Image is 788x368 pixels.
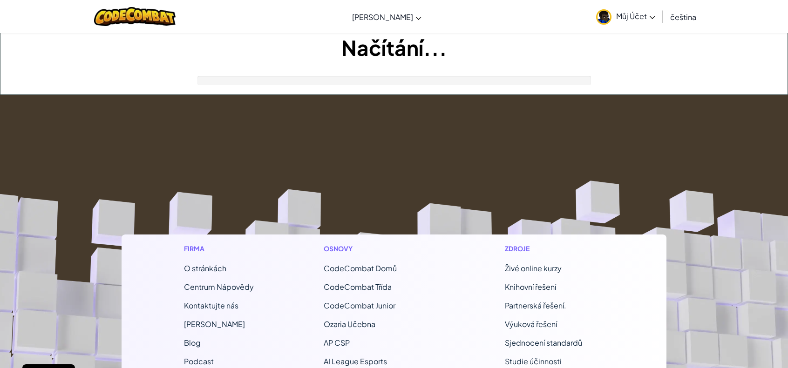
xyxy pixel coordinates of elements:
[324,244,435,254] h1: Osnovy
[94,7,176,26] img: CodeCombat logo
[505,338,582,348] a: Sjednocení standardů
[505,356,562,366] a: Studie účinnosti
[324,301,395,310] a: CodeCombat Junior
[184,301,238,310] span: Kontaktujte nás
[505,263,562,273] a: Živé online kurzy
[596,9,611,25] img: avatar
[666,4,701,29] a: čeština
[591,2,660,31] a: Můj Účet
[184,244,254,254] h1: Firma
[324,282,392,292] a: CodeCombat Třída
[184,319,245,329] a: [PERSON_NAME]
[324,338,350,348] a: AP CSP
[352,12,413,22] span: [PERSON_NAME]
[505,301,566,310] a: Partnerská řešení.
[347,4,426,29] a: [PERSON_NAME]
[0,33,788,62] h1: Načítání...
[184,263,226,273] a: O stránkách
[505,282,556,292] a: Knihovní řešení
[324,356,387,366] a: AI League Esports
[670,12,696,22] span: čeština
[324,319,375,329] a: Ozaria Učebna
[184,282,254,292] a: Centrum Nápovědy
[505,319,557,329] a: Výuková řešení
[324,263,397,273] span: CodeCombat Domů
[184,356,214,366] a: Podcast
[616,11,655,21] span: Můj Účet
[505,244,604,254] h1: Zdroje
[184,338,201,348] a: Blog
